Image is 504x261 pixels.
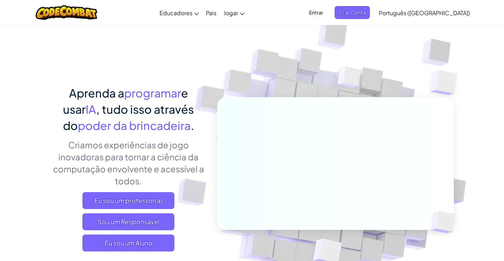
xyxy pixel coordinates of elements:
font: Criar Conta [339,9,366,16]
font: IA [86,102,96,116]
img: Logotipo do CodeCombat [36,5,98,20]
img: Cubos sobrepostos [324,53,375,105]
button: Eu sou um Aluno [82,235,174,251]
a: Sou um Responsável [82,213,174,230]
a: Jogar [220,3,248,22]
font: Português ([GEOGRAPHIC_DATA]) [379,9,470,17]
a: Pais [202,3,220,22]
font: poder da brincadeira [78,118,191,132]
font: Eu sou um Aluno [105,239,152,247]
font: Entrar [309,9,323,16]
font: Criamos experiências de jogo inovadoras para tornar a ciência da computação envolvente e acessíve... [53,140,204,186]
a: Educadores [156,3,202,22]
a: Eu sou um professor(a) [82,192,174,209]
img: Cubos sobrepostos [416,53,477,113]
font: . [191,118,194,132]
button: Entrar [305,6,328,19]
font: Sou um Responsável [98,218,160,226]
img: Cubos sobrepostos [419,196,472,248]
font: Jogar [224,9,238,17]
font: Eu sou um professor(a) [94,196,163,204]
font: programar [124,86,181,100]
a: Português ([GEOGRAPHIC_DATA]) [375,3,474,22]
font: Pais [206,9,216,17]
font: , tudo isso através do [63,102,194,132]
button: Criar Conta [335,6,370,19]
font: Educadores [160,9,192,17]
font: Aprenda a [69,86,124,100]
